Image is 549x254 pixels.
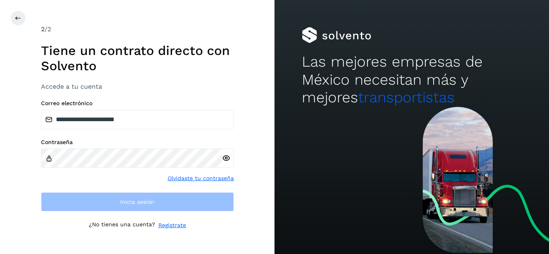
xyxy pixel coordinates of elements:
span: 2 [41,25,45,33]
p: ¿No tienes una cuenta? [89,221,155,230]
h3: Accede a tu cuenta [41,83,234,90]
a: Regístrate [158,221,186,230]
h1: Tiene un contrato directo con Solvento [41,43,234,74]
span: Inicia sesión [120,199,154,205]
label: Correo electrónico [41,100,234,107]
label: Contraseña [41,139,234,146]
h2: Las mejores empresas de México necesitan más y mejores [302,53,521,106]
button: Inicia sesión [41,192,234,211]
a: Olvidaste tu contraseña [168,174,234,183]
span: transportistas [358,89,455,106]
div: /2 [41,24,234,34]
